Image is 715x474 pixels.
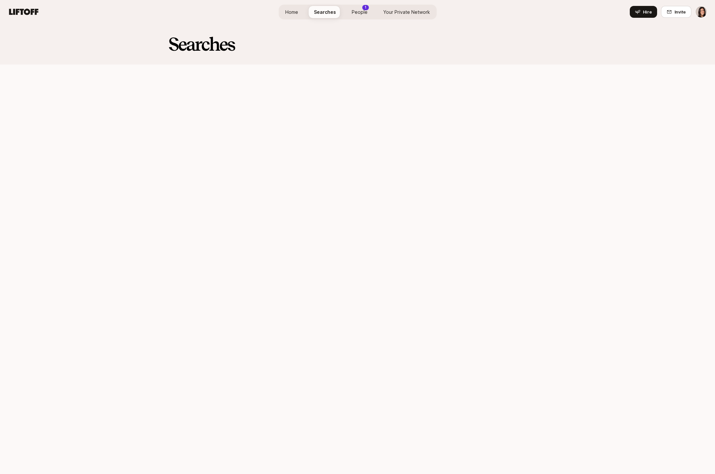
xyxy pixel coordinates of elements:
span: Invite [675,9,686,15]
h2: Searches [168,34,547,54]
span: Searches [314,9,336,15]
span: Hire [643,9,652,15]
span: Your Private Network [383,9,430,15]
span: People [352,9,368,15]
p: 1 [365,5,366,10]
button: Invite [661,6,691,18]
a: Your Private Network [378,6,435,18]
a: Home [280,6,303,18]
button: Hire [630,6,657,18]
a: People1 [346,6,373,18]
button: Eleanor Morgan [695,6,707,18]
a: Searches [309,6,341,18]
img: Eleanor Morgan [696,6,707,17]
span: Home [285,9,298,15]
